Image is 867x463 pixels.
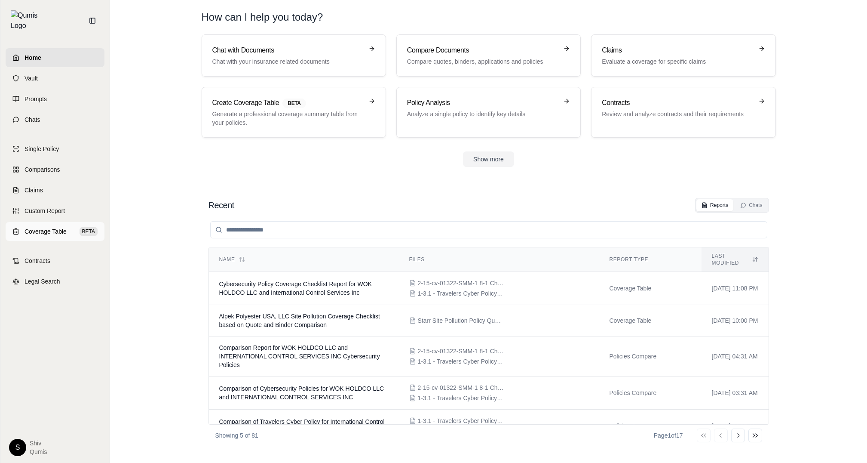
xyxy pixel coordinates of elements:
[6,251,104,270] a: Contracts
[418,279,504,287] span: 2-15-cv-01322-SMM-1 8-1 Chubb Cyber2.pdf
[591,34,775,77] a: ClaimsEvaluate a coverage for specific claims
[219,418,385,434] span: Comparison of Travelers Cyber Policy for International Control Services Inc. and Chubb Cyber Poli...
[599,377,701,410] td: Policies Compare
[399,247,599,272] th: Files
[6,69,104,88] a: Vault
[6,222,104,241] a: Coverage TableBETA
[9,439,26,456] div: S
[396,87,581,138] a: Policy AnalysisAnalyze a single policy to identify key details
[215,431,258,440] p: Showing 5 of 81
[740,202,762,209] div: Chats
[6,272,104,291] a: Legal Search
[418,347,504,355] span: 2-15-cv-01322-SMM-1 8-1 Chubb Cyber2.pdf
[25,207,65,215] span: Custom Report
[86,14,99,28] button: Collapse sidebar
[25,277,60,286] span: Legal Search
[702,305,769,336] td: [DATE] 10:00 PM
[6,90,104,108] a: Prompts
[407,45,558,56] h3: Compare Documents
[407,57,558,66] p: Compare quotes, binders, applications and policies
[212,98,363,108] h3: Create Coverage Table
[599,272,701,305] td: Coverage Table
[6,181,104,200] a: Claims
[602,45,753,56] h3: Claims
[6,139,104,158] a: Single Policy
[25,256,50,265] span: Contracts
[6,160,104,179] a: Comparisons
[30,439,47,448] span: Shiv
[712,253,758,266] div: Last modified
[418,417,504,425] span: 1-3.1 - Travelers Cyber Policy40.pdf
[30,448,47,456] span: Qumis
[212,110,363,127] p: Generate a professional coverage summary table from your policies.
[599,410,701,443] td: Policies Compare
[208,199,234,211] h2: Recent
[407,98,558,108] h3: Policy Analysis
[25,145,59,153] span: Single Policy
[702,377,769,410] td: [DATE] 03:31 AM
[202,10,776,24] h1: How can I help you today?
[418,357,504,366] span: 1-3.1 - Travelers Cyber Policy40.pdf
[11,10,43,31] img: Qumis Logo
[25,53,41,62] span: Home
[6,201,104,220] a: Custom Report
[80,227,98,236] span: BETA
[418,316,504,325] span: Starr Site Pollution Policy Quote vs. Binder Comparison (V1).pdf
[591,87,775,138] a: ContractsReview and analyze contracts and their requirements
[202,34,386,77] a: Chat with DocumentsChat with your insurance related documents
[25,186,43,194] span: Claims
[418,394,504,402] span: 1-3.1 - Travelers Cyber Policy40.pdf
[602,98,753,108] h3: Contracts
[735,199,767,211] button: Chats
[6,48,104,67] a: Home
[219,313,380,328] span: Alpek Polyester USA, LLC Site Pollution Coverage Checklist based on Quote and Binder Comparison
[418,383,504,392] span: 2-15-cv-01322-SMM-1 8-1 Chubb Cyber2.pdf
[602,57,753,66] p: Evaluate a coverage for specific claims
[463,151,514,167] button: Show more
[219,256,389,263] div: Name
[25,95,47,103] span: Prompts
[702,272,769,305] td: [DATE] 11:08 PM
[599,247,701,272] th: Report Type
[418,289,504,298] span: 1-3.1 - Travelers Cyber Policy40.pdf
[696,199,733,211] button: Reports
[602,110,753,118] p: Review and analyze contracts and their requirements
[702,410,769,443] td: [DATE] 01:37 AM
[25,74,38,83] span: Vault
[282,99,306,108] span: BETA
[599,305,701,336] td: Coverage Table
[25,165,60,174] span: Comparisons
[702,336,769,377] td: [DATE] 04:31 AM
[702,202,728,209] div: Reports
[219,344,380,368] span: Comparison Report for WOK HOLDCO LLC and INTERNATIONAL CONTROL SERVICES INC Cybersecurity Policies
[599,336,701,377] td: Policies Compare
[6,110,104,129] a: Chats
[25,227,67,236] span: Coverage Table
[654,431,683,440] div: Page 1 of 17
[202,87,386,138] a: Create Coverage TableBETAGenerate a professional coverage summary table from your policies.
[212,45,363,56] h3: Chat with Documents
[212,57,363,66] p: Chat with your insurance related documents
[407,110,558,118] p: Analyze a single policy to identify key details
[219,281,372,296] span: Cybersecurity Policy Coverage Checklist Report for WOK HOLDCO LLC and International Control Servi...
[219,385,384,401] span: Comparison of Cybersecurity Policies for WOK HOLDCO LLC and INTERNATIONAL CONTROL SERVICES INC
[396,34,581,77] a: Compare DocumentsCompare quotes, binders, applications and policies
[25,115,40,124] span: Chats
